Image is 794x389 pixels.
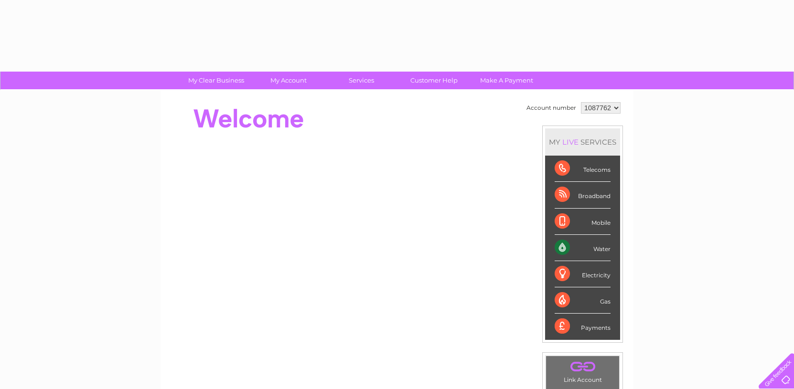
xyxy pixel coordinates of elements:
[546,356,620,386] td: Link Account
[555,209,611,235] div: Mobile
[177,72,256,89] a: My Clear Business
[395,72,473,89] a: Customer Help
[555,261,611,287] div: Electricity
[560,137,580,147] div: LIVE
[545,128,620,156] div: MY SERVICES
[322,72,401,89] a: Services
[467,72,546,89] a: Make A Payment
[555,287,611,314] div: Gas
[524,100,579,116] td: Account number
[249,72,328,89] a: My Account
[548,358,617,375] a: .
[555,314,611,339] div: Payments
[555,156,611,182] div: Telecoms
[555,235,611,261] div: Water
[555,182,611,208] div: Broadband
